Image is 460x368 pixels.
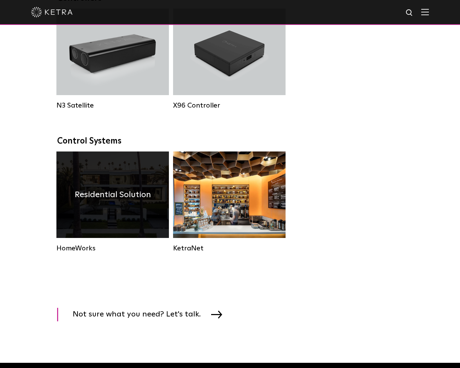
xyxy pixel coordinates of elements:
div: HomeWorks [56,244,169,252]
h4: Residential Solution [75,188,151,201]
a: HomeWorks Residential Solution [56,151,169,256]
img: ketra-logo-2019-white [31,7,73,17]
img: search icon [405,9,414,17]
span: Not sure what you need? Let's talk. [73,308,211,321]
div: N3 Satellite [56,101,169,110]
div: Control Systems [57,136,403,146]
img: Hamburger%20Nav.svg [421,9,429,15]
img: arrow [211,311,222,318]
a: N3 Satellite N3 Satellite [56,9,169,113]
div: KetraNet [173,244,286,252]
a: KetraNet Legacy System [173,151,286,256]
div: X96 Controller [173,101,286,110]
a: Not sure what you need? Let's talk. [57,308,231,321]
a: X96 Controller X96 Controller [173,9,286,113]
